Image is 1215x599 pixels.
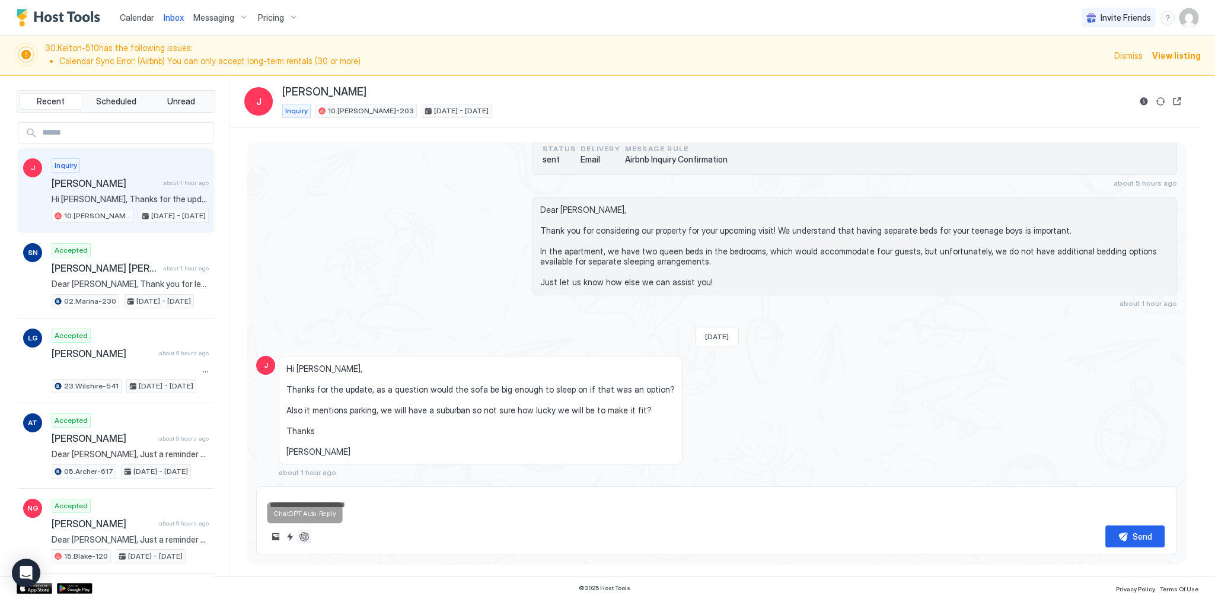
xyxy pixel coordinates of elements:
div: tab-group [17,90,215,113]
div: Send [1133,530,1152,543]
a: Host Tools Logo [17,9,106,27]
span: Hi [PERSON_NAME], Thanks for the update, as a question would the sofa be big enough to sleep on i... [52,194,209,205]
span: [DATE] [705,332,729,341]
span: SN [28,247,38,258]
span: 15.Blake-120 [64,551,108,562]
a: Terms Of Use [1160,582,1198,594]
span: about 9 hours ago [159,520,209,527]
span: about 5 hours ago [1114,179,1177,187]
span: J [31,163,35,173]
span: about 1 hour ago [279,468,336,477]
span: Accepted [55,501,88,511]
span: [PERSON_NAME] [282,85,366,99]
a: Google Play Store [57,583,93,594]
span: status [543,144,576,154]
span: [PERSON_NAME] [52,518,154,530]
a: Privacy Policy [1116,582,1155,594]
span: Inbox [164,12,184,23]
span: Messaging [193,12,234,23]
span: 05.Archer-617 [64,466,113,477]
span: [DATE] - [DATE] [151,211,206,221]
span: Accepted [55,330,88,341]
input: Input Field [37,123,213,143]
span: about 9 hours ago [159,349,209,357]
span: ͏ ‌ ͏ ‌ ͏ ‌ ͏ ‌ ͏ ‌ ͏ ‌ ͏ ‌ ͏ ‌ ͏ ‌ ͏ ‌ ͏ ‌ ͏ ‌ ͏ ‌ ͏ ‌ ͏ ‌ ͏ ‌ ͏ ‌ ͏ ‌ ͏ ‌ ͏ ‌ ͏ ‌ ͏ ‌ ͏ ‌ ͏ ‌ ͏... [52,364,209,375]
span: about 9 hours ago [159,435,209,442]
span: 02.Marina-230 [64,296,116,307]
span: Inquiry [55,160,77,171]
span: Inquiry [285,106,308,116]
span: Hi [PERSON_NAME], Thanks for the update, as a question would the sofa be big enough to sleep on i... [286,364,675,457]
span: Calendar [120,12,154,23]
span: sent [543,154,576,165]
button: Open reservation [1170,94,1184,109]
span: Dear [PERSON_NAME], Thank you for letting us know! Safe travels, and it was a pleasure hosting yo... [52,279,209,289]
div: User profile [1179,8,1198,27]
button: Unread [149,93,212,110]
div: Open Intercom Messenger [12,559,40,587]
button: Send [1105,525,1165,547]
span: about 1 hour ago [163,265,209,272]
span: Airbnb Inquiry Confirmation [625,154,728,165]
a: Inbox [164,11,184,24]
span: Dear [PERSON_NAME], Just a reminder that your check-out is [DATE] before 11 am. 🧳When you check o... [52,534,209,545]
span: LG [28,333,38,343]
span: © 2025 Host Tools [579,584,630,592]
span: Delivery [581,144,620,154]
button: ChatGPT Auto Reply [297,530,311,544]
span: Pricing [258,12,284,23]
span: Accepted [55,415,88,426]
span: [DATE] - [DATE] [128,551,183,562]
span: Recent [37,96,65,107]
span: [DATE] - [DATE] [434,106,489,116]
span: Dear [PERSON_NAME], Thank you for considering our property for your upcoming visit! We understand... [540,205,1169,288]
span: Privacy Policy [1116,585,1155,592]
span: J [256,94,262,109]
button: Recent [20,93,82,110]
span: [DATE] - [DATE] [139,381,193,391]
span: [PERSON_NAME] [52,177,158,189]
button: Sync reservation [1153,94,1168,109]
a: Calendar [120,11,154,24]
span: Scheduled [96,96,136,107]
span: [PERSON_NAME] [PERSON_NAME] [52,262,158,274]
span: NG [27,503,39,514]
li: Calendar Sync Error: (Airbnb) You can only accept long-term rentals (30 or more) [59,56,1107,66]
span: Unread [167,96,195,107]
span: J [264,360,268,371]
span: Message Rule [625,144,728,154]
button: Upload image [269,530,283,544]
span: Dear [PERSON_NAME], Just a reminder that your check-out is [DATE] before 11 am. Check-out instruc... [52,449,209,460]
button: Quick reply [283,530,297,544]
span: [DATE] - [DATE] [133,466,188,477]
span: 10.[PERSON_NAME]-203 [328,106,414,116]
span: [PERSON_NAME] [52,432,154,444]
div: menu [1160,11,1175,25]
span: Terms Of Use [1160,585,1198,592]
span: about 1 hour ago [1120,299,1177,308]
button: Reservation information [1137,94,1151,109]
span: [DATE] - [DATE] [136,296,191,307]
span: 23.Wilshire-541 [64,381,119,391]
button: Scheduled [85,93,148,110]
span: Accepted [55,245,88,256]
span: 10.[PERSON_NAME]-203 [64,211,131,221]
span: 30.Kelton-510 has the following issues: [45,43,1107,68]
div: Dismiss [1114,49,1143,62]
span: [PERSON_NAME] [52,348,154,359]
span: AT [28,418,37,428]
a: App Store [17,583,52,594]
div: View listing [1152,49,1201,62]
span: about 1 hour ago [163,179,209,187]
span: ChatGPT Auto Reply [273,509,335,517]
span: Email [581,154,620,165]
span: Invite Friends [1101,12,1151,23]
